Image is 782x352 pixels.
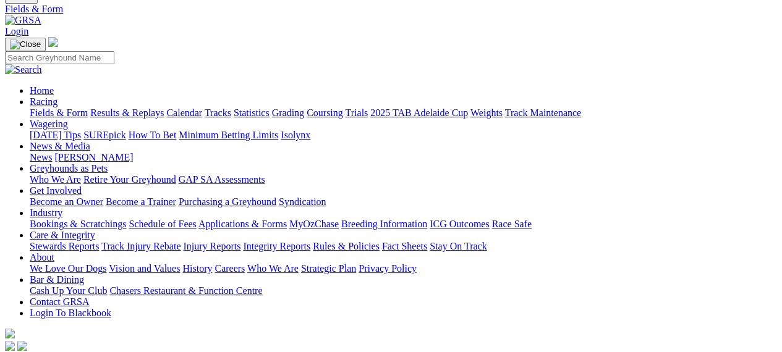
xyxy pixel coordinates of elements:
a: News [30,152,52,162]
a: Vision and Values [109,263,180,274]
a: Fields & Form [30,107,88,118]
a: History [182,263,212,274]
a: Cash Up Your Club [30,285,107,296]
a: Schedule of Fees [129,219,196,229]
a: Statistics [234,107,270,118]
div: Bar & Dining [30,285,777,296]
a: How To Bet [129,130,177,140]
a: Greyhounds as Pets [30,163,108,174]
a: [PERSON_NAME] [54,152,133,162]
img: Close [10,40,41,49]
a: Become an Owner [30,196,103,207]
a: Race Safe [491,219,531,229]
a: Who We Are [247,263,299,274]
a: Fields & Form [5,4,777,15]
div: About [30,263,777,274]
a: Who We Are [30,174,81,185]
a: Stay On Track [430,241,487,251]
a: Calendar [166,107,202,118]
a: Tracks [205,107,231,118]
img: twitter.svg [17,341,27,351]
a: Fact Sheets [382,241,427,251]
a: Home [30,85,54,96]
img: Search [5,64,42,75]
a: Rules & Policies [313,241,380,251]
a: MyOzChase [289,219,339,229]
a: News & Media [30,141,90,151]
a: We Love Our Dogs [30,263,106,274]
input: Search [5,51,114,64]
a: Track Maintenance [505,107,581,118]
div: Get Involved [30,196,777,207]
div: Industry [30,219,777,230]
a: Weights [470,107,503,118]
a: Get Involved [30,185,82,196]
a: Strategic Plan [301,263,356,274]
div: Care & Integrity [30,241,777,252]
a: [DATE] Tips [30,130,81,140]
a: GAP SA Assessments [179,174,265,185]
img: GRSA [5,15,41,26]
div: Racing [30,107,777,119]
a: Coursing [307,107,343,118]
a: Track Injury Rebate [101,241,181,251]
a: Trials [345,107,368,118]
a: Results & Replays [90,107,164,118]
a: Stewards Reports [30,241,99,251]
a: Racing [30,96,57,107]
a: Retire Your Greyhound [83,174,176,185]
a: Breeding Information [341,219,427,229]
a: Industry [30,207,62,218]
a: ICG Outcomes [430,219,489,229]
a: About [30,252,54,262]
img: logo-grsa-white.png [48,37,58,47]
a: Bar & Dining [30,274,84,285]
div: News & Media [30,152,777,163]
a: Careers [215,263,245,274]
a: Privacy Policy [359,263,417,274]
a: Grading [272,107,304,118]
button: Toggle navigation [5,38,46,51]
a: Bookings & Scratchings [30,219,126,229]
a: Minimum Betting Limits [179,130,278,140]
a: Injury Reports [183,241,240,251]
a: Login [5,26,28,36]
img: logo-grsa-white.png [5,329,15,338]
a: Chasers Restaurant & Function Centre [109,285,262,296]
a: Care & Integrity [30,230,95,240]
a: Contact GRSA [30,296,89,307]
img: facebook.svg [5,341,15,351]
a: SUREpick [83,130,125,140]
a: 2025 TAB Adelaide Cup [370,107,468,118]
a: Become a Trainer [106,196,176,207]
a: Isolynx [281,130,310,140]
a: Syndication [279,196,326,207]
a: Applications & Forms [198,219,287,229]
a: Wagering [30,119,68,129]
a: Purchasing a Greyhound [179,196,276,207]
a: Integrity Reports [243,241,310,251]
div: Wagering [30,130,777,141]
a: Login To Blackbook [30,308,111,318]
div: Greyhounds as Pets [30,174,777,185]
